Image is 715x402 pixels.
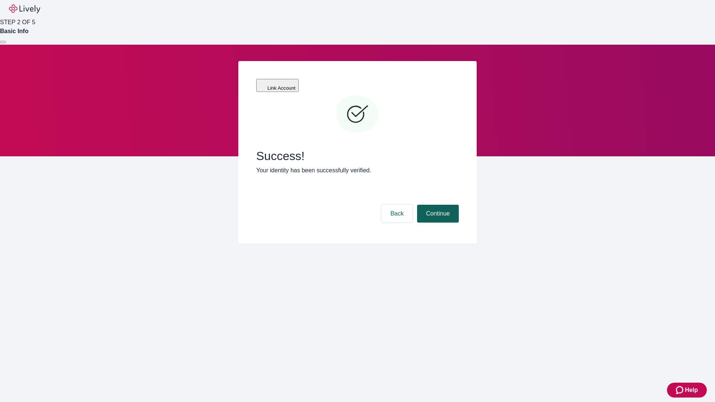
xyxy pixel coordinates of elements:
p: Your identity has been successfully verified. [256,166,459,175]
button: Zendesk support iconHelp [667,383,707,398]
span: Success! [256,149,459,163]
img: Lively [9,4,40,13]
button: Continue [417,205,459,223]
span: Help [685,386,698,395]
button: Link Account [256,79,299,92]
svg: Checkmark icon [335,92,380,137]
button: Back [381,205,413,223]
svg: Zendesk support icon [676,386,685,395]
